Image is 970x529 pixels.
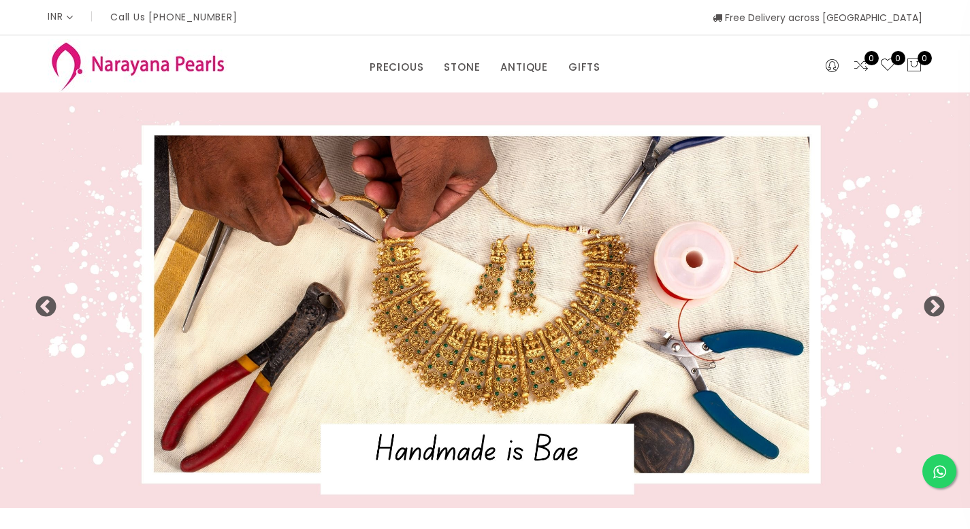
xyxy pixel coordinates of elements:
a: GIFTS [568,57,600,78]
a: 0 [853,57,869,75]
a: STONE [444,57,480,78]
span: 0 [918,51,932,65]
span: 0 [891,51,905,65]
a: PRECIOUS [370,57,423,78]
a: 0 [879,57,896,75]
span: 0 [864,51,879,65]
button: 0 [906,57,922,75]
button: Previous [34,296,48,309]
button: Next [922,296,936,309]
span: Free Delivery across [GEOGRAPHIC_DATA] [713,11,922,24]
a: ANTIQUE [500,57,548,78]
p: Call Us [PHONE_NUMBER] [110,12,238,22]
